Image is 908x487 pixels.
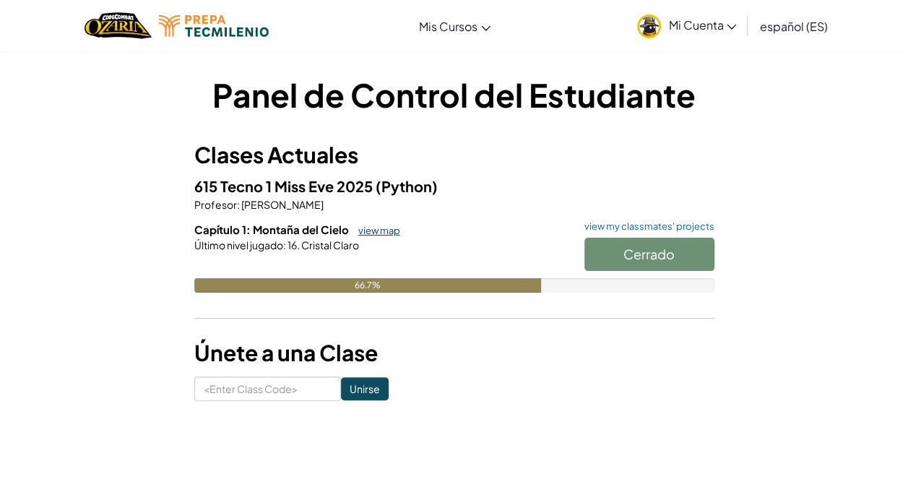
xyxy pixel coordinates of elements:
[351,225,400,236] a: view map
[300,238,359,251] span: Cristal Claro
[85,11,152,40] img: Home
[194,337,714,369] h3: Únete a una Clase
[283,238,286,251] span: :
[630,3,743,48] a: Mi Cuenta
[286,238,300,251] span: 16.
[159,15,269,37] img: Tecmilenio logo
[376,177,438,195] span: (Python)
[752,7,834,46] a: español (ES)
[412,7,498,46] a: Mis Cursos
[194,278,541,293] div: 66.7%
[194,139,714,171] h3: Clases Actuales
[759,19,827,34] span: español (ES)
[637,14,661,38] img: avatar
[194,177,376,195] span: 615 Tecno 1 Miss Eve 2025
[194,198,237,211] span: Profesor
[85,11,152,40] a: Ozaria by CodeCombat logo
[240,198,324,211] span: [PERSON_NAME]
[194,72,714,117] h1: Panel de Control del Estudiante
[419,19,477,34] span: Mis Cursos
[668,17,736,33] span: Mi Cuenta
[341,377,389,400] input: Unirse
[194,223,351,236] span: Capítulo 1: Montaña del Cielo
[577,222,714,231] a: view my classmates' projects
[194,376,341,401] input: <Enter Class Code>
[194,238,283,251] span: Último nivel jugado
[237,198,240,211] span: :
